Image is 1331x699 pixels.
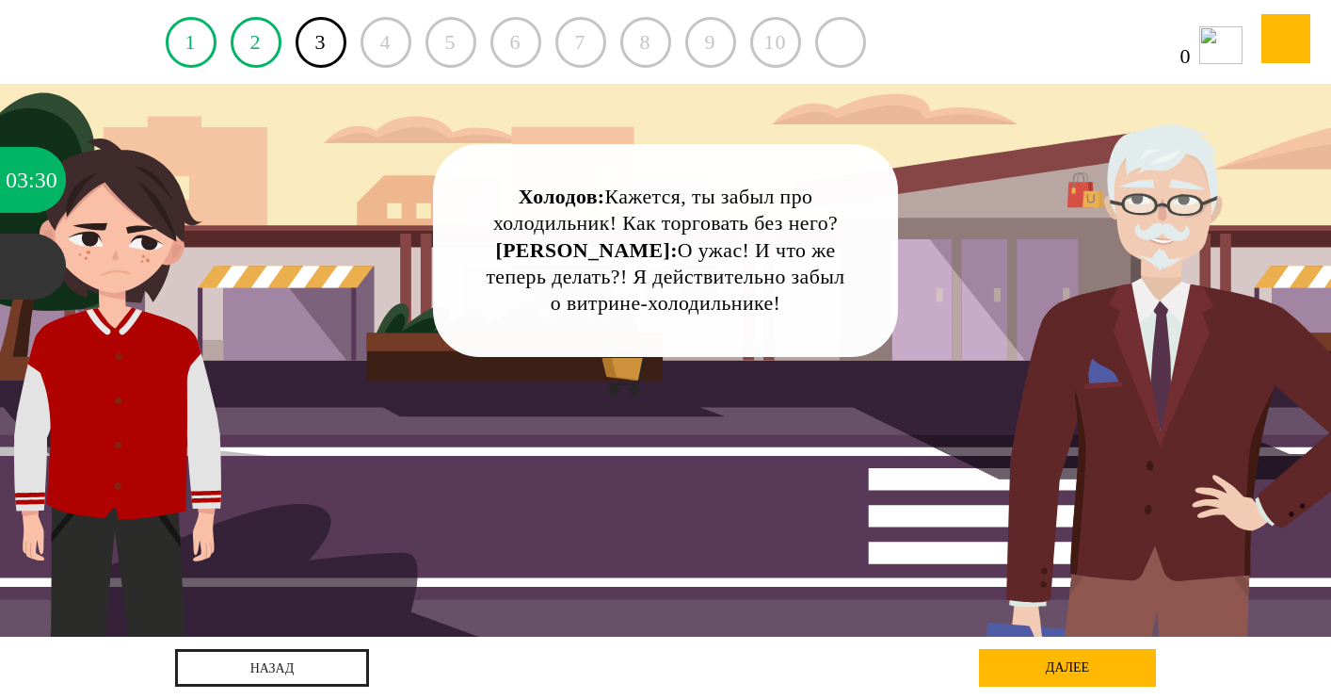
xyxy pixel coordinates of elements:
a: 2 [231,17,281,68]
img: icon-cash.svg [1199,26,1243,64]
a: 1 [166,17,216,68]
div: 5 [425,17,476,68]
a: назад [175,649,369,687]
div: 8 [620,17,671,68]
div: Кажется, ты забыл про холодильник! Как торговать без него? О ужас! И что же теперь делать?! Я дей... [486,184,845,317]
div: : [28,147,35,213]
div: 4 [361,17,411,68]
div: 30 [35,147,57,213]
div: Нажми на ГЛАЗ, чтобы скрыть текст и посмотреть картинку полностью [846,155,886,195]
strong: Холодов: [519,186,605,208]
div: далее [979,649,1156,687]
div: 9 [685,17,736,68]
div: 7 [555,17,606,68]
div: 10 [750,17,801,68]
strong: [PERSON_NAME]: [495,239,677,262]
a: 3 [296,17,346,68]
span: 0 [1180,46,1192,67]
div: 6 [490,17,541,68]
div: 03 [6,147,28,213]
